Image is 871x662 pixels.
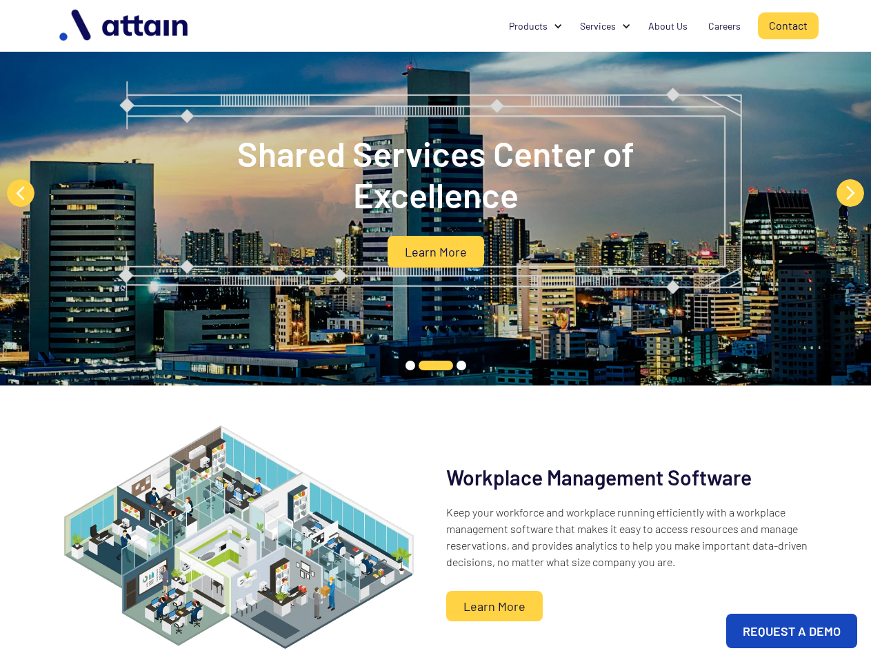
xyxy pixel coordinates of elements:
button: 3 of 3 [457,361,466,370]
div: Products [509,19,548,33]
button: Previous [7,179,34,207]
a: Careers [698,13,751,39]
button: Next [837,179,864,207]
button: 1 of 3 [406,361,415,370]
div: Products [499,13,570,39]
img: logo [52,4,197,48]
div: Careers [708,19,741,33]
a: Learn More [446,591,543,621]
a: Learn More [388,236,484,268]
div: About Us [648,19,688,33]
a: REQUEST A DEMO [726,614,857,648]
a: Contact [758,12,819,39]
div: Services [580,19,616,33]
button: 2 of 3 [419,361,453,370]
p: Keep your workforce and workplace running efficiently with a workplace management software that m... [446,504,819,570]
h2: Shared Services Center of Excellence [160,132,712,215]
a: About Us [638,13,698,39]
h2: Workplace Management Software [446,464,752,490]
div: Services [570,13,638,39]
